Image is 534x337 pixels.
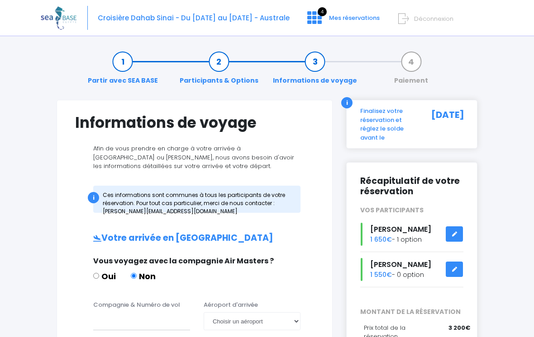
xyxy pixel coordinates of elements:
[448,323,470,332] span: 3 200€
[370,259,431,270] span: [PERSON_NAME]
[353,307,470,317] span: MONTANT DE LA RÉSERVATION
[131,273,137,279] input: Non
[300,17,385,25] a: 4 Mes réservations
[390,57,433,85] a: Paiement
[370,270,392,279] span: 1 550€
[98,13,290,23] span: Croisière Dahab Sinai - Du [DATE] au [DATE] - Australe
[341,97,353,108] div: i
[353,258,470,281] div: - 0 option
[329,14,380,22] span: Mes réservations
[93,270,116,282] label: Oui
[360,176,463,197] h2: Récapitulatif de votre réservation
[268,57,362,85] a: Informations de voyage
[414,14,453,23] span: Déconnexion
[88,192,99,203] div: i
[75,114,314,131] h1: Informations de voyage
[353,206,470,215] div: VOS PARTICIPANTS
[318,7,327,16] span: 4
[370,224,431,234] span: [PERSON_NAME]
[175,57,263,85] a: Participants & Options
[93,273,99,279] input: Oui
[131,270,156,282] label: Non
[83,57,162,85] a: Partir avec SEA BASE
[75,233,314,243] h2: Votre arrivée en [GEOGRAPHIC_DATA]
[93,300,180,309] label: Compagnie & Numéro de vol
[370,235,392,244] span: 1 650€
[353,107,421,142] div: Finalisez votre réservation et réglez le solde avant le
[204,300,258,309] label: Aéroport d'arrivée
[93,256,274,266] span: Vous voyagez avec la compagnie Air Masters ?
[93,186,300,213] div: Ces informations sont communes à tous les participants de votre réservation. Pour tout cas partic...
[353,223,470,246] div: - 1 option
[421,107,470,142] div: [DATE]
[75,144,314,171] p: Afin de vous prendre en charge à votre arrivée à [GEOGRAPHIC_DATA] ou [PERSON_NAME], nous avons b...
